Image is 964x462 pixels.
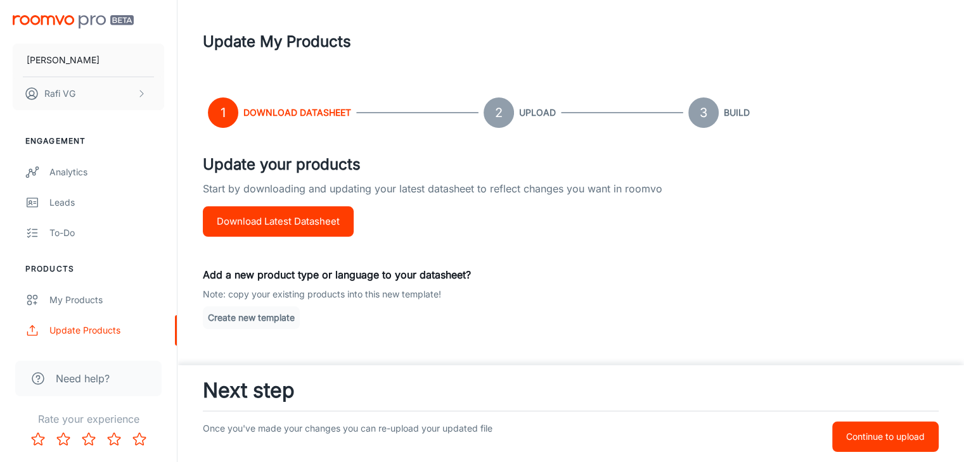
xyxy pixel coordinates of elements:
div: To-do [49,226,164,240]
button: Rate 2 star [51,427,76,452]
text: 2 [495,105,503,120]
text: 1 [221,105,226,120]
h6: Build [724,106,750,120]
button: Rate 3 star [76,427,101,452]
button: Download Latest Datasheet [203,206,354,237]
p: Continue to upload [846,430,925,444]
h6: Upload [519,106,556,120]
h6: Download Datasheet [243,106,351,120]
div: Update Products [49,323,164,337]
text: 3 [700,105,707,120]
button: Rate 4 star [101,427,127,452]
button: Rate 1 star [25,427,51,452]
p: Once you've made your changes you can re-upload your updated file [203,421,681,452]
button: Create new template [203,306,300,329]
h3: Next step [203,375,939,406]
p: Rafi VG [44,87,75,101]
span: Need help? [56,371,110,386]
h4: Update your products [203,153,939,176]
div: Analytics [49,165,164,179]
button: Rafi VG [13,77,164,110]
p: Rate your experience [10,411,167,427]
p: Note: copy your existing products into this new template! [203,287,939,301]
div: Leads [49,196,164,209]
button: Rate 5 star [127,427,152,452]
p: Add a new product type or language to your datasheet? [203,267,939,282]
p: Start by downloading and updating your latest datasheet to reflect changes you want in roomvo [203,181,939,206]
h1: Update My Products [203,30,351,53]
div: My Products [49,293,164,307]
p: [PERSON_NAME] [27,53,100,67]
img: Roomvo PRO Beta [13,15,134,28]
button: [PERSON_NAME] [13,44,164,77]
button: Continue to upload [832,421,939,452]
